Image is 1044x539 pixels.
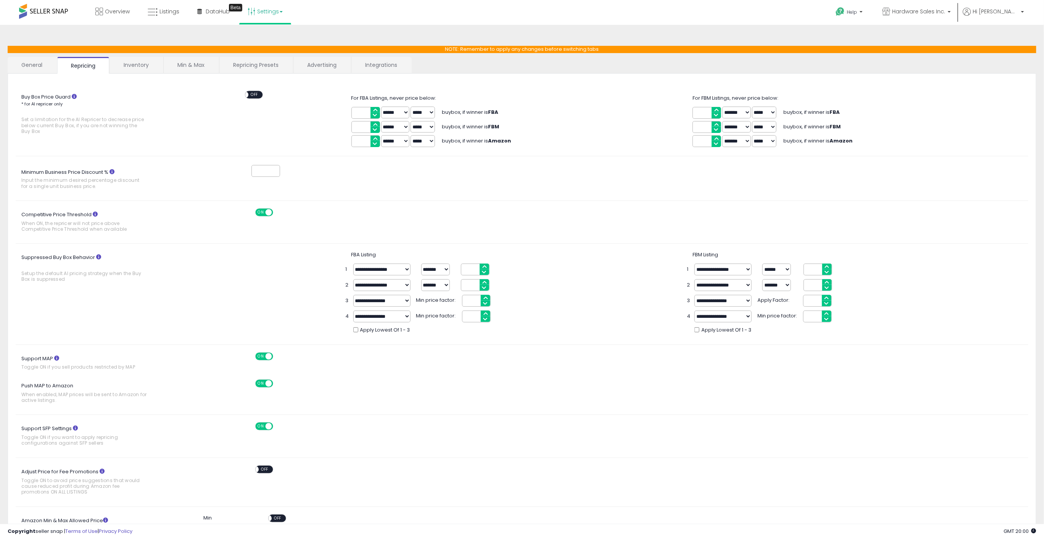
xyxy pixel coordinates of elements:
small: * for AI repricer only [21,101,63,107]
span: ON [256,380,266,387]
span: Apply Lowest Of 1 - 3 [360,327,410,334]
span: buybox, if winner is [442,108,498,116]
a: Terms of Use [65,528,98,535]
label: Support SFP Settings [16,422,175,450]
b: FBM [488,123,499,130]
span: 2025-09-9 20:00 GMT [1004,528,1036,535]
a: Privacy Policy [99,528,132,535]
span: buybox, if winner is [783,108,840,116]
i: Get Help [836,7,845,16]
a: Inventory [110,57,163,73]
label: Push MAP to Amazon [16,380,175,407]
label: Support MAP [16,353,175,374]
span: When enabled, MAP prices will be sent to Amazon for active listings. [21,392,147,403]
span: Listings [159,8,179,15]
a: Min & Max [164,57,218,73]
a: Repricing [57,57,109,74]
strong: Copyright [8,528,35,535]
a: Help [830,1,870,25]
b: FBA [488,108,498,116]
span: Min price factor: [416,311,458,320]
span: Min price factor: [416,295,458,304]
span: Set a limitation for the AI Repricer to decrease price below current Buy Box, if you are not winn... [21,117,147,134]
span: ON [256,209,266,216]
span: Overview [105,8,130,15]
span: buybox, if winner is [783,123,841,130]
span: 4 [346,313,350,320]
b: FBM [830,123,841,130]
span: 3 [687,297,691,304]
span: OFF [272,423,284,430]
label: Min [203,515,212,522]
b: Amazon [830,137,852,144]
span: 4 [687,313,691,320]
b: FBA [830,108,840,116]
div: Tooltip anchor [229,4,242,11]
span: 2 [346,282,350,289]
label: Competitive Price Threshold [16,209,175,236]
span: buybox, if winner is [442,137,511,144]
label: Minimum Business Price Discount % [16,167,175,193]
a: Repricing Presets [219,57,292,73]
span: buybox, if winner is [783,137,852,144]
label: Suppressed Buy Box Behavior [16,251,175,286]
span: OFF [272,515,284,522]
label: Buy Box Price Guard [16,91,175,138]
p: NOTE: Remember to apply any changes before switching tabs [8,46,1036,53]
span: When ON, the repricer will not price above Competitive Price Threshold when available [21,220,147,232]
a: General [8,57,56,73]
a: Advertising [293,57,350,73]
span: OFF [272,353,284,360]
span: Hardware Sales Inc. [893,8,946,15]
span: 1 [346,266,350,273]
span: ON [256,353,266,360]
span: Input the minimum desired percentage discount for a single unit business price. [21,177,147,189]
span: Toggle ON if you want to apply repricing configurations against SFP sellers [21,434,147,446]
span: Apply Lowest Of 1 - 3 [701,327,751,334]
label: Adjust Price for Fee Promotions [16,466,175,499]
span: buybox, if winner is [442,123,499,130]
span: OFF [272,380,284,387]
span: Apply Factor: [757,295,799,304]
a: Integrations [351,57,411,73]
span: ON [256,423,266,430]
span: 3 [346,297,350,304]
span: Setup the default AI pricing strategy when the Buy Box is suppressed [21,270,147,282]
span: Toggle ON to avoid price suggestions that would cause reduced profit during Amazon fee promotions... [21,477,147,495]
span: Help [847,9,857,15]
span: Hi [PERSON_NAME] [973,8,1019,15]
span: OFF [248,91,261,98]
span: Min price factor: [757,311,799,320]
span: Toggle ON if you sell products restricted by MAP [21,364,147,370]
span: For FBM Listings, never price below: [693,94,778,102]
b: Amazon [488,137,511,144]
span: 1 [687,266,691,273]
a: Hi [PERSON_NAME] [963,8,1024,25]
div: seller snap | | [8,528,132,535]
span: FBM Listing [693,251,718,258]
span: OFF [259,466,271,473]
span: FBA Listing [351,251,376,258]
span: DataHub [206,8,230,15]
span: 2 [687,282,691,289]
span: For FBA Listings, never price below: [351,94,437,102]
span: OFF [272,209,284,216]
